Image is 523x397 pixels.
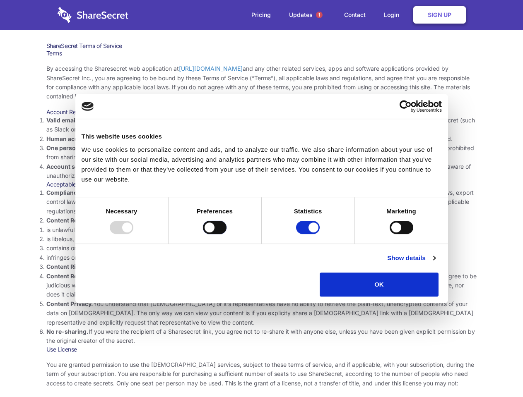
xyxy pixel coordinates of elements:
strong: Content Restrictions. [46,217,107,224]
span: 1 [316,12,323,18]
button: OK [320,273,439,297]
img: logo-wordmark-white-trans-d4663122ce5f474addd5e946df7df03e33cb6a1c49d2221995e7729f52c070b2.svg [58,7,128,23]
li: You agree that you will use Sharesecret only to secure and share content that you have the right ... [46,262,477,271]
strong: Human accounts. [46,135,96,142]
li: You are not allowed to share account credentials. Each account is dedicated to the individual who... [46,143,477,162]
p: By accessing the Sharesecret web application at and any other related services, apps and software... [46,64,477,101]
li: You are solely responsible for the content you share on Sharesecret, and with the people you shar... [46,272,477,299]
h3: Account Requirements [46,108,477,116]
strong: One person per account. [46,144,117,151]
strong: Valid email. [46,117,79,124]
strong: Marketing [386,208,416,215]
li: You agree NOT to use Sharesecret to upload or share content that: [46,216,477,262]
h1: ShareSecret Terms of Service [46,42,477,50]
li: infringes on any proprietary right of any party, including patent, trademark, trade secret, copyr... [46,253,477,262]
li: You understand that [DEMOGRAPHIC_DATA] or it’s representatives have no ability to retrieve the pl... [46,299,477,327]
li: contains or installs any active malware or exploits, or uses our platform for exploit delivery (s... [46,244,477,253]
strong: Account security. [46,163,96,170]
strong: Content Responsibility. [46,273,113,280]
strong: Content Rights. [46,263,91,270]
div: This website uses cookies [82,132,442,141]
a: [URL][DOMAIN_NAME] [179,65,243,72]
div: We use cookies to personalize content and ads, and to analyze our traffic. We also share informat... [82,145,442,184]
li: You must provide a valid email address, either directly, or through approved third-party integrat... [46,116,477,134]
iframe: Drift Widget Chat Controller [482,356,513,387]
li: If you were the recipient of a Sharesecret link, you agree not to re-share it with anyone else, u... [46,327,477,346]
strong: Compliance with local laws and regulations. [46,189,171,196]
h3: Use License [46,346,477,353]
a: Login [376,2,412,28]
strong: Content Privacy. [46,300,93,307]
li: You are responsible for your own account security, including the security of your Sharesecret acc... [46,162,477,181]
a: Usercentrics Cookiebot - opens in a new window [369,100,442,112]
li: is libelous, defamatory, or fraudulent [46,234,477,244]
strong: Necessary [106,208,137,215]
strong: No re-sharing. [46,328,89,335]
h3: Acceptable Use [46,181,477,188]
h3: Terms [46,50,477,57]
a: Show details [387,253,435,263]
p: You are granted permission to use the [DEMOGRAPHIC_DATA] services, subject to these terms of serv... [46,360,477,388]
li: Only human beings may create accounts. “Bot” accounts — those created by software, in an automate... [46,134,477,143]
a: Sign Up [413,6,466,24]
strong: Preferences [197,208,233,215]
img: logo [82,102,94,111]
a: Pricing [243,2,279,28]
strong: Statistics [294,208,322,215]
li: is unlawful or promotes unlawful activities [46,225,477,234]
li: Your use of the Sharesecret must not violate any applicable laws, including copyright or trademar... [46,188,477,216]
a: Contact [336,2,374,28]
